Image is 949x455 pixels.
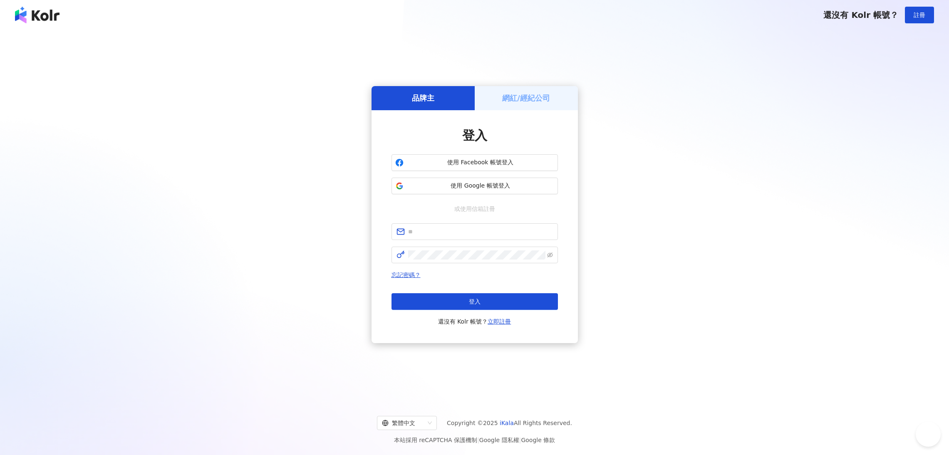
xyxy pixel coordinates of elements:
span: 註冊 [914,12,925,18]
span: 登入 [469,298,481,305]
button: 使用 Google 帳號登入 [391,178,558,194]
span: 或使用信箱註冊 [448,204,501,213]
span: | [477,437,479,443]
button: 登入 [391,293,558,310]
a: Google 隱私權 [479,437,519,443]
span: Copyright © 2025 All Rights Reserved. [447,418,572,428]
a: iKala [500,420,514,426]
span: 登入 [462,128,487,143]
span: 使用 Google 帳號登入 [407,182,554,190]
span: 還沒有 Kolr 帳號？ [823,10,898,20]
button: 使用 Facebook 帳號登入 [391,154,558,171]
div: 繁體中文 [382,416,424,430]
span: | [519,437,521,443]
span: 使用 Facebook 帳號登入 [407,158,554,167]
button: 註冊 [905,7,934,23]
a: 立即註冊 [488,318,511,325]
span: 本站採用 reCAPTCHA 保護機制 [394,435,555,445]
img: logo [15,7,59,23]
span: eye-invisible [547,252,553,258]
span: 還沒有 Kolr 帳號？ [438,317,511,326]
a: 忘記密碼？ [391,272,421,278]
iframe: Help Scout Beacon - Open [916,422,941,447]
h5: 品牌主 [412,93,434,103]
a: Google 條款 [521,437,555,443]
h5: 網紅/經紀公司 [502,93,550,103]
